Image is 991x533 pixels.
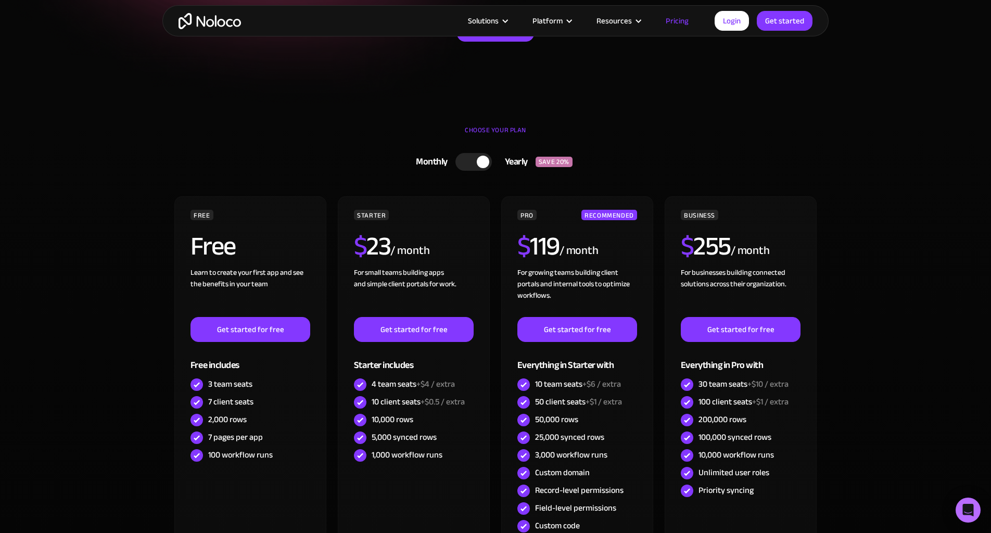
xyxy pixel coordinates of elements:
div: / month [560,243,599,259]
h2: 23 [354,233,391,259]
div: 25,000 synced rows [535,432,604,443]
a: Get started for free [517,317,637,342]
a: Get started [757,11,812,31]
span: +$4 / extra [416,376,455,392]
span: +$1 / extra [586,394,622,410]
div: 100 workflow runs [208,449,273,461]
div: Free includes [190,342,310,376]
a: Get started for free [354,317,474,342]
div: CHOOSE YOUR PLAN [173,122,818,148]
span: +$10 / extra [747,376,789,392]
a: Login [715,11,749,31]
span: +$1 / extra [752,394,789,410]
div: BUSINESS [681,210,718,220]
a: Pricing [653,14,702,28]
div: / month [731,243,770,259]
div: 100,000 synced rows [698,432,771,443]
div: 2,000 rows [208,414,247,425]
div: 10,000 workflow runs [698,449,774,461]
div: Starter includes [354,342,474,376]
div: Field-level permissions [535,502,616,514]
div: For small teams building apps and simple client portals for work. ‍ [354,267,474,317]
div: 10 team seats [535,378,621,390]
div: PRO [517,210,537,220]
div: Everything in Pro with [681,342,801,376]
a: home [179,13,241,29]
div: 50 client seats [535,396,622,408]
div: 7 pages per app [208,432,263,443]
span: +$0.5 / extra [421,394,465,410]
div: Custom domain [535,467,590,478]
h2: Free [190,233,236,259]
div: 50,000 rows [535,414,578,425]
div: 3 team seats [208,378,252,390]
span: $ [681,222,694,271]
span: $ [517,222,530,271]
div: Unlimited user roles [698,467,769,478]
div: Platform [519,14,583,28]
span: +$6 / extra [582,376,621,392]
div: 7 client seats [208,396,253,408]
div: Learn to create your first app and see the benefits in your team ‍ [190,267,310,317]
div: 30 team seats [698,378,789,390]
div: 200,000 rows [698,414,746,425]
div: Resources [596,14,632,28]
div: Solutions [468,14,499,28]
h2: 255 [681,233,731,259]
div: For growing teams building client portals and internal tools to optimize workflows. [517,267,637,317]
div: Everything in Starter with [517,342,637,376]
div: STARTER [354,210,389,220]
div: Platform [532,14,563,28]
div: Resources [583,14,653,28]
span: $ [354,222,367,271]
div: 1,000 workflow runs [372,449,442,461]
div: For businesses building connected solutions across their organization. ‍ [681,267,801,317]
div: Custom code [535,520,580,531]
div: FREE [190,210,213,220]
div: 10,000 rows [372,414,413,425]
div: Open Intercom Messenger [956,498,981,523]
div: Yearly [492,154,536,170]
div: 4 team seats [372,378,455,390]
div: Record-level permissions [535,485,624,496]
div: / month [390,243,429,259]
div: RECOMMENDED [581,210,637,220]
h2: 119 [517,233,560,259]
div: 5,000 synced rows [372,432,437,443]
div: 10 client seats [372,396,465,408]
a: Get started for free [190,317,310,342]
div: Priority syncing [698,485,754,496]
div: Solutions [455,14,519,28]
div: 100 client seats [698,396,789,408]
a: Get started for free [681,317,801,342]
div: SAVE 20% [536,157,573,167]
div: 3,000 workflow runs [535,449,607,461]
div: Monthly [403,154,455,170]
